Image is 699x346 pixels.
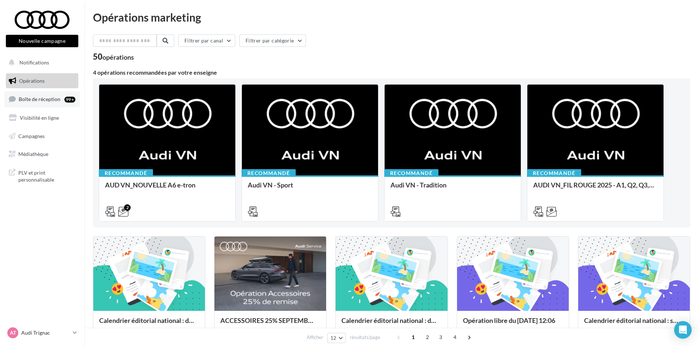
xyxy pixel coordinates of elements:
span: Campagnes [18,133,45,139]
span: 12 [330,335,337,341]
span: 2 [422,331,433,343]
span: Boîte de réception [19,96,60,102]
span: résultats/page [350,334,380,341]
div: Open Intercom Messenger [674,321,692,339]
span: 3 [435,331,446,343]
button: Nouvelle campagne [6,35,78,47]
div: 4 opérations recommandées par votre enseigne [93,70,690,75]
a: Campagnes [4,129,80,144]
a: Visibilité en ligne [4,110,80,126]
span: 4 [449,331,461,343]
a: Boîte de réception99+ [4,91,80,107]
div: ACCESSOIRES 25% SEPTEMBRE - AUDI SERVICE [220,317,320,331]
div: Audi VN - Sport [248,181,372,196]
span: Notifications [19,59,49,66]
div: AUD VN_NOUVELLE A6 e-tron [105,181,229,196]
div: 99+ [64,97,75,103]
div: Opération libre du [DATE] 12:06 [463,317,563,331]
a: Opérations [4,73,80,89]
a: Médiathèque [4,146,80,162]
span: Afficher [307,334,323,341]
span: Médiathèque [18,151,48,157]
div: Calendrier éditorial national : semaine du 25.08 au 31.08 [584,317,684,331]
div: Calendrier éditorial national : du 02.09 au 09.09 [341,317,441,331]
div: Recommandé [99,169,153,177]
button: Notifications [4,55,77,70]
span: Visibilité en ligne [20,115,59,121]
a: AT Audi Trignac [6,326,78,340]
div: Recommandé [527,169,581,177]
div: Calendrier éditorial national : du 02.09 au 09.09 [99,317,199,331]
div: Audi VN - Tradition [390,181,515,196]
span: AT [10,329,16,336]
button: Filtrer par catégorie [239,34,306,47]
div: Opérations marketing [93,12,690,23]
span: Opérations [19,78,45,84]
button: Filtrer par canal [178,34,235,47]
div: Recommandé [242,169,296,177]
p: Audi Trignac [21,329,70,336]
span: PLV et print personnalisable [18,168,75,183]
div: opérations [102,54,134,60]
span: 1 [407,331,419,343]
div: Recommandé [384,169,438,177]
a: PLV et print personnalisable [4,165,80,186]
button: 12 [327,333,346,343]
div: 2 [124,204,131,211]
div: AUDI VN_FIL ROUGE 2025 - A1, Q2, Q3, Q5 et Q4 e-tron [533,181,658,196]
div: 50 [93,53,134,61]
